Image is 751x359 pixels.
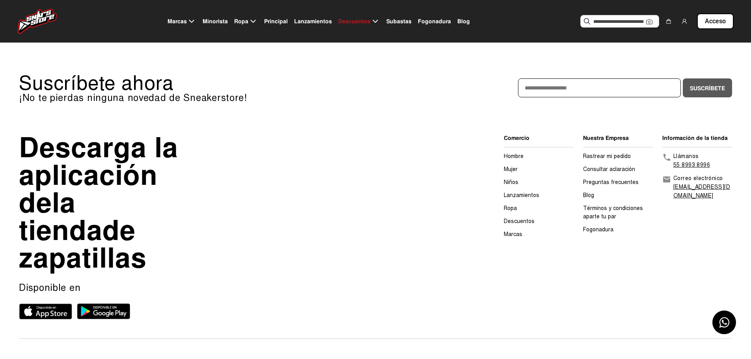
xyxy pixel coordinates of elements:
[504,179,518,186] a: Niños
[673,184,730,199] font: [EMAIL_ADDRESS][DOMAIN_NAME]
[504,153,524,160] a: Hombre
[673,153,699,160] font: Llámanos
[504,166,518,173] a: Mujer
[683,78,732,97] button: Suscríbete
[504,218,535,225] a: Descuentos
[418,18,451,25] font: Fogonadura
[690,85,725,92] font: Suscríbete
[583,192,594,199] a: Blog
[338,18,371,25] font: Descuentos
[264,18,288,25] font: Principal
[662,134,728,141] font: Información de la tienda
[457,18,470,25] font: Blog
[705,17,726,25] font: Acceso
[203,18,228,25] font: Minorista
[583,166,635,173] a: Consultar aclaración
[77,303,130,319] img: Tienda de zapatillas Play Store
[386,18,412,25] font: Subastas
[662,174,732,200] a: Correo electrónico[EMAIL_ADDRESS][DOMAIN_NAME]
[583,205,643,220] a: Términos y condiciones aparte tu par
[19,303,72,320] img: Tienda de aplicaciones de zapatillas
[19,282,80,294] font: Disponible en
[17,9,57,34] img: logo
[584,18,590,24] img: Buscar
[665,18,672,24] img: compras
[294,18,332,25] font: Lanzamientos
[168,18,187,25] font: Marcas
[583,179,639,186] a: Preguntas frecuentes
[19,130,178,221] font: Descarga la aplicación de
[19,92,247,104] font: ¡No te pierdas ninguna novedad de Sneakerstore!
[583,226,613,233] a: Fogonadura
[19,71,174,95] font: Suscríbete ahora
[583,153,631,160] a: Rastrear mi pedido
[19,185,102,248] font: la tienda
[646,19,652,25] img: Cámara
[504,134,529,141] font: Comercio
[504,205,517,212] a: Ropa
[681,18,688,24] img: usuario
[234,18,248,25] font: Ropa
[583,134,629,141] font: Nuestra Empresa
[673,162,710,168] a: 55 8993 8996
[662,152,732,169] a: Llámanos55 8993 8996
[504,192,539,199] a: Lanzamientos
[673,175,723,182] font: Correo electrónico
[504,231,522,238] a: Marcas
[19,213,147,276] font: de zapatillas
